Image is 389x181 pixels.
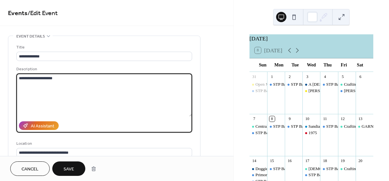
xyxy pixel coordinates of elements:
[249,34,373,43] div: [DATE]
[303,58,320,72] div: Wed
[340,158,345,164] div: 19
[340,116,345,122] div: 12
[16,44,191,51] div: Title
[344,124,369,129] div: Crafting Circle
[267,82,285,87] div: STP Baby with the bath water rehearsals
[309,124,354,129] div: Sandia Hearing Aid Center
[352,58,368,72] div: Sat
[249,124,267,129] div: Central Colorado Humanist
[287,58,303,72] div: Tue
[358,74,363,79] div: 6
[256,166,281,172] div: Doggie Market
[249,88,267,94] div: STP Baby with the bath water rehearsals
[338,166,356,172] div: Crafting Circle
[336,58,352,72] div: Fri
[302,166,320,172] div: Shamanic Healing Circle with Sarah Sol
[320,166,338,172] div: STP Baby with the bath water rehearsals
[309,82,386,87] div: A [DEMOGRAPHIC_DATA] Board Meeting
[285,82,302,87] div: STP Baby with the bath water rehearsals
[256,88,324,94] div: STP Baby with the bath water rehearsals
[52,161,85,176] button: Save
[291,124,359,129] div: STP Baby with the bath water rehearsals
[322,74,328,79] div: 4
[269,158,275,164] div: 15
[302,124,320,129] div: Sandia Hearing Aid Center
[271,58,287,72] div: Mon
[16,140,191,147] div: Location
[322,116,328,122] div: 11
[344,82,369,87] div: Crafting Circle
[267,166,285,172] div: STP Baby with the bath water rehearsals
[309,172,377,178] div: STP Baby with the bath water rehearsals
[291,82,359,87] div: STP Baby with the bath water rehearsals
[302,82,320,87] div: A Church Board Meeting
[320,82,338,87] div: STP Baby with the bath water rehearsals
[302,130,320,136] div: 1975
[269,116,275,122] div: 8
[309,130,317,136] div: 1975
[19,121,59,130] button: AI Assistant
[256,172,348,178] div: Primordial Sound Meditation with [PERSON_NAME]
[21,166,38,173] span: Cancel
[273,82,342,87] div: STP Baby with the bath water rehearsals
[16,66,191,73] div: Description
[249,130,267,136] div: STP Baby with the bath water rehearsals
[251,74,257,79] div: 31
[338,124,356,129] div: Crafting Circle
[273,124,342,129] div: STP Baby with the bath water rehearsals
[251,158,257,164] div: 14
[338,82,356,87] div: Crafting Circle
[10,161,50,176] button: Cancel
[287,116,292,122] div: 9
[285,124,302,129] div: STP Baby with the bath water rehearsals
[8,7,28,20] a: Events
[319,58,336,72] div: Thu
[302,172,320,178] div: STP Baby with the bath water rehearsals
[340,74,345,79] div: 5
[249,82,267,87] div: Open Mic
[338,88,356,94] div: Salida Moth Mixed ages auditions
[356,124,373,129] div: GARNA presents Colorado Environmental Film Fest
[267,124,285,129] div: STP Baby with the bath water rehearsals
[358,158,363,164] div: 20
[305,158,310,164] div: 17
[16,33,45,40] span: Event details
[256,124,309,129] div: Central [US_STATE] Humanist
[249,166,267,172] div: Doggie Market
[256,130,324,136] div: STP Baby with the bath water rehearsals
[269,74,275,79] div: 1
[63,166,74,173] span: Save
[249,172,267,178] div: Primordial Sound Meditation with Priti Chanda Klco
[28,7,58,20] span: / Edit Event
[358,116,363,122] div: 13
[320,124,338,129] div: STP Baby with the bath water rehearsals
[251,116,257,122] div: 7
[287,74,292,79] div: 2
[273,166,342,172] div: STP Baby with the bath water rehearsals
[344,166,369,172] div: Crafting Circle
[302,88,320,94] div: Matt Flinner Trio opening guest Briony Hunn
[305,74,310,79] div: 3
[287,158,292,164] div: 16
[305,116,310,122] div: 10
[256,82,273,87] div: Open Mic
[31,123,54,130] div: AI Assistant
[255,58,271,72] div: Sun
[322,158,328,164] div: 18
